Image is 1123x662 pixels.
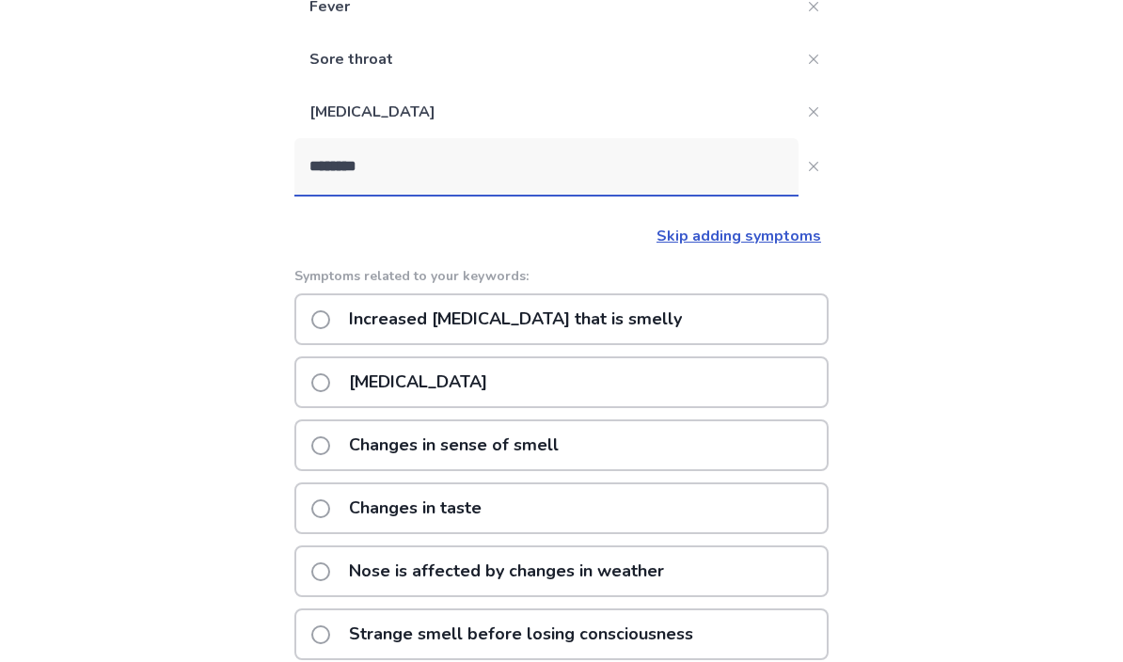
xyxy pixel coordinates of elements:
[338,610,704,658] p: Strange smell before losing consciousness
[338,358,498,406] p: [MEDICAL_DATA]
[799,97,829,127] button: Close
[799,151,829,181] button: Close
[338,295,693,343] p: Increased [MEDICAL_DATA] that is smelly
[294,33,799,86] p: Sore throat
[799,44,829,74] button: Close
[338,547,675,595] p: Nose is affected by changes in weather
[656,226,821,246] a: Skip adding symptoms
[294,266,829,286] p: Symptoms related to your keywords:
[294,138,799,195] input: Close
[294,86,799,138] p: [MEDICAL_DATA]
[338,484,493,532] p: Changes in taste
[338,421,570,469] p: Changes in sense of smell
